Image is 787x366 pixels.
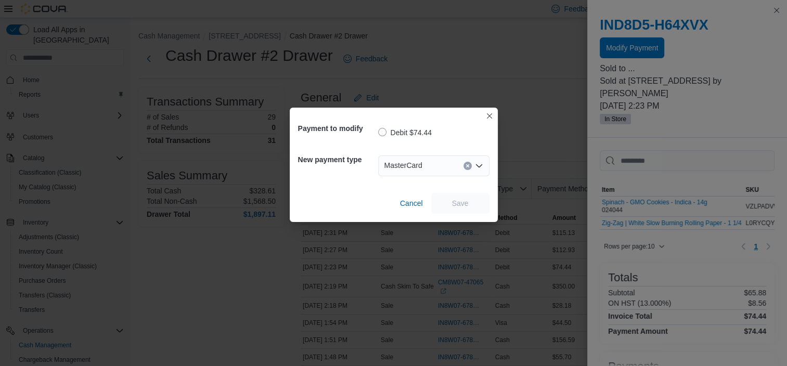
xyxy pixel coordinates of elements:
[463,162,472,170] button: Clear input
[400,198,423,208] span: Cancel
[431,193,489,214] button: Save
[378,126,432,139] label: Debit $74.44
[452,198,469,208] span: Save
[298,149,376,170] h5: New payment type
[298,118,376,139] h5: Payment to modify
[396,193,427,214] button: Cancel
[483,110,496,122] button: Closes this modal window
[384,159,422,172] span: MasterCard
[427,160,428,172] input: Accessible screen reader label
[475,162,483,170] button: Open list of options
